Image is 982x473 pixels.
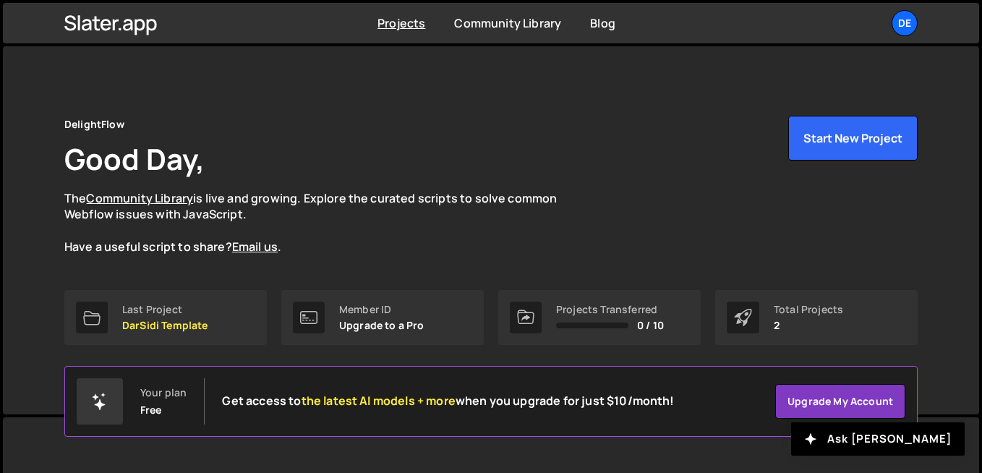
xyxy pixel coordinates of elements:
[140,404,162,416] div: Free
[791,422,965,456] button: Ask [PERSON_NAME]
[64,116,124,133] div: DelightFlow
[64,139,205,179] h1: Good Day,
[637,320,664,331] span: 0 / 10
[556,304,664,315] div: Projects Transferred
[222,394,674,408] h2: Get access to when you upgrade for just $10/month!
[122,320,208,331] p: DarSidi Template
[454,15,561,31] a: Community Library
[339,320,424,331] p: Upgrade to a Pro
[774,304,843,315] div: Total Projects
[788,116,918,161] button: Start New Project
[64,190,585,255] p: The is live and growing. Explore the curated scripts to solve common Webflow issues with JavaScri...
[302,393,456,409] span: the latest AI models + more
[86,190,193,206] a: Community Library
[232,239,278,255] a: Email us
[590,15,615,31] a: Blog
[140,387,187,399] div: Your plan
[774,320,843,331] p: 2
[122,304,208,315] div: Last Project
[377,15,425,31] a: Projects
[775,384,905,419] a: Upgrade my account
[64,290,267,345] a: Last Project DarSidi Template
[339,304,424,315] div: Member ID
[892,10,918,36] a: De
